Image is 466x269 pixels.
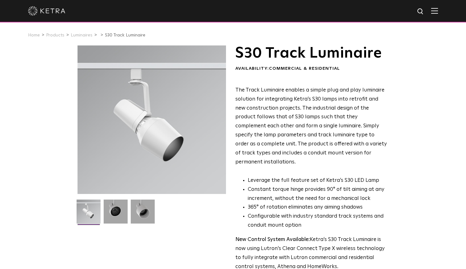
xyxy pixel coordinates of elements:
[235,45,387,61] h1: S30 Track Luminaire
[71,33,92,37] a: Luminaires
[131,200,155,228] img: 9e3d97bd0cf938513d6e
[46,33,64,37] a: Products
[235,87,387,165] span: The Track Luminaire enables a simple plug and play luminaire solution for integrating Ketra’s S30...
[28,6,65,16] img: ketra-logo-2019-white
[235,66,387,72] div: Availability:
[248,185,387,203] li: Constant torque hinge provides 90° of tilt aiming at any increment, without the need for a mechan...
[417,8,425,16] img: search icon
[28,33,40,37] a: Home
[104,200,128,228] img: 3b1b0dc7630e9da69e6b
[248,176,387,185] li: Leverage the full feature set of Ketra’s S30 LED Lamp
[105,33,145,37] a: S30 Track Luminaire
[269,66,340,71] span: Commercial & Residential
[77,200,101,228] img: S30-Track-Luminaire-2021-Web-Square
[431,8,438,14] img: Hamburger%20Nav.svg
[235,237,310,242] strong: New Control System Available:
[248,203,387,212] li: 365° of rotation eliminates any aiming shadows
[248,212,387,230] li: Configurable with industry standard track systems and conduit mount option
